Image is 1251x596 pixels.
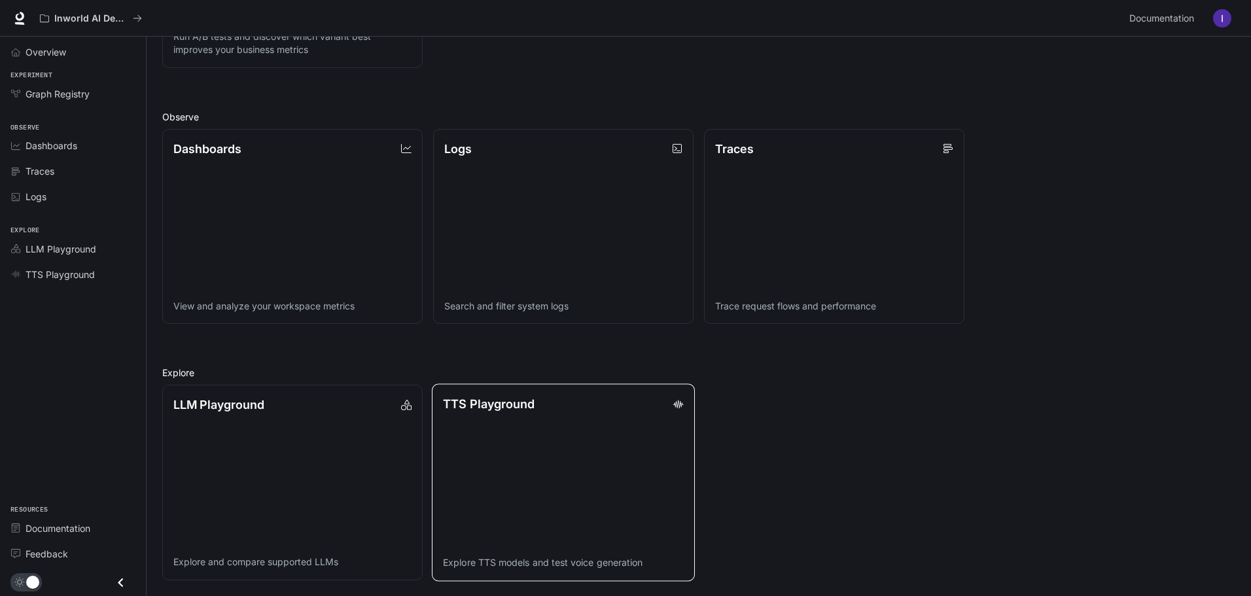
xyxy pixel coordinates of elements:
[26,87,90,101] span: Graph Registry
[704,129,964,324] a: TracesTrace request flows and performance
[106,569,135,596] button: Close drawer
[173,30,412,56] p: Run A/B tests and discover which variant best improves your business metrics
[26,164,54,178] span: Traces
[173,300,412,313] p: View and analyze your workspace metrics
[5,263,141,286] a: TTS Playground
[173,396,264,413] p: LLM Playground
[173,555,412,569] p: Explore and compare supported LLMs
[5,160,141,183] a: Traces
[5,134,141,157] a: Dashboards
[26,139,77,152] span: Dashboards
[162,110,1235,124] h2: Observe
[173,140,241,158] p: Dashboards
[26,190,46,203] span: Logs
[26,547,68,561] span: Feedback
[34,5,148,31] button: All workspaces
[444,140,472,158] p: Logs
[715,300,953,313] p: Trace request flows and performance
[26,574,39,589] span: Dark mode toggle
[433,129,694,324] a: LogsSearch and filter system logs
[5,82,141,105] a: Graph Registry
[26,268,95,281] span: TTS Playground
[1209,5,1235,31] button: User avatar
[26,521,90,535] span: Documentation
[432,384,695,581] a: TTS PlaygroundExplore TTS models and test voice generation
[1124,5,1204,31] a: Documentation
[26,242,96,256] span: LLM Playground
[715,140,754,158] p: Traces
[5,185,141,208] a: Logs
[5,517,141,540] a: Documentation
[5,542,141,565] a: Feedback
[444,300,682,313] p: Search and filter system logs
[443,395,535,413] p: TTS Playground
[54,13,128,24] p: Inworld AI Demos
[443,557,684,570] p: Explore TTS models and test voice generation
[1213,9,1231,27] img: User avatar
[162,366,1235,379] h2: Explore
[1129,10,1194,27] span: Documentation
[5,41,141,63] a: Overview
[162,385,423,580] a: LLM PlaygroundExplore and compare supported LLMs
[5,237,141,260] a: LLM Playground
[162,129,423,324] a: DashboardsView and analyze your workspace metrics
[26,45,66,59] span: Overview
